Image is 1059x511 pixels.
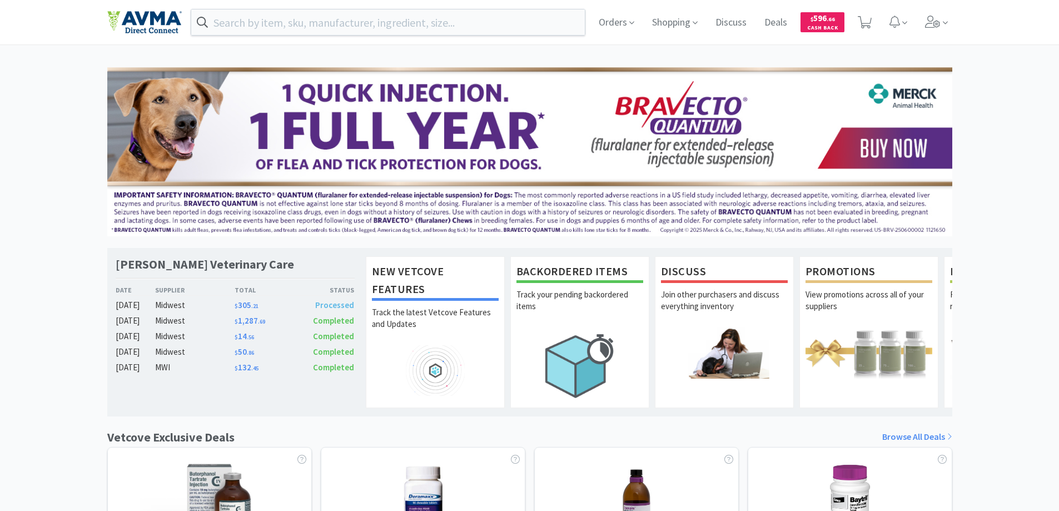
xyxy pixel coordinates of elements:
[235,331,254,341] span: 14
[247,334,254,341] span: . 56
[155,361,235,374] div: MWI
[191,9,585,35] input: Search by item, sku, manufacturer, ingredient, size...
[116,345,355,359] a: [DATE]Midwest$50.86Completed
[116,299,156,312] div: [DATE]
[811,16,813,23] span: $
[235,300,258,310] span: 305
[315,300,354,310] span: Processed
[807,25,838,32] span: Cash Back
[116,361,156,374] div: [DATE]
[661,328,788,378] img: hero_discuss.png
[155,299,235,312] div: Midwest
[235,349,238,356] span: $
[760,18,792,28] a: Deals
[372,262,499,301] h1: New Vetcove Features
[155,314,235,328] div: Midwest
[295,285,355,295] div: Status
[313,331,354,341] span: Completed
[806,328,932,378] img: hero_promotions.png
[806,289,932,328] p: View promotions across all of your suppliers
[235,346,254,357] span: 50
[516,262,643,283] h1: Backordered Items
[655,256,794,408] a: DiscussJoin other purchasers and discuss everything inventory
[116,285,156,295] div: Date
[661,262,788,283] h1: Discuss
[235,318,238,325] span: $
[372,306,499,345] p: Track the latest Vetcove Features and Updates
[235,315,265,326] span: 1,287
[827,16,835,23] span: . 66
[806,262,932,283] h1: Promotions
[235,365,238,372] span: $
[799,256,938,408] a: PromotionsView promotions across all of your suppliers
[116,330,156,343] div: [DATE]
[107,11,182,34] img: e4e33dab9f054f5782a47901c742baa9_102.png
[711,18,751,28] a: Discuss
[235,334,238,341] span: $
[251,302,258,310] span: . 21
[116,256,294,272] h1: [PERSON_NAME] Veterinary Care
[116,330,355,343] a: [DATE]Midwest$14.56Completed
[116,314,156,328] div: [DATE]
[882,430,952,444] a: Browse All Deals
[235,302,238,310] span: $
[510,256,649,408] a: Backordered ItemsTrack your pending backordered items
[235,362,258,373] span: 132
[661,289,788,328] p: Join other purchasers and discuss everything inventory
[258,318,265,325] span: . 69
[107,428,235,447] h1: Vetcove Exclusive Deals
[801,7,844,37] a: $596.66Cash Back
[116,314,355,328] a: [DATE]Midwest$1,287.69Completed
[247,349,254,356] span: . 86
[516,328,643,404] img: hero_backorders.png
[116,361,355,374] a: [DATE]MWI$132.45Completed
[516,289,643,328] p: Track your pending backordered items
[235,285,295,295] div: Total
[313,346,354,357] span: Completed
[251,365,258,372] span: . 45
[155,330,235,343] div: Midwest
[372,345,499,396] img: hero_feature_roadmap.png
[811,13,835,23] span: 596
[107,67,952,236] img: 3ffb5edee65b4d9ab6d7b0afa510b01f.jpg
[116,345,156,359] div: [DATE]
[116,299,355,312] a: [DATE]Midwest$305.21Processed
[313,362,354,373] span: Completed
[366,256,505,408] a: New Vetcove FeaturesTrack the latest Vetcove Features and Updates
[313,315,354,326] span: Completed
[155,285,235,295] div: Supplier
[155,345,235,359] div: Midwest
